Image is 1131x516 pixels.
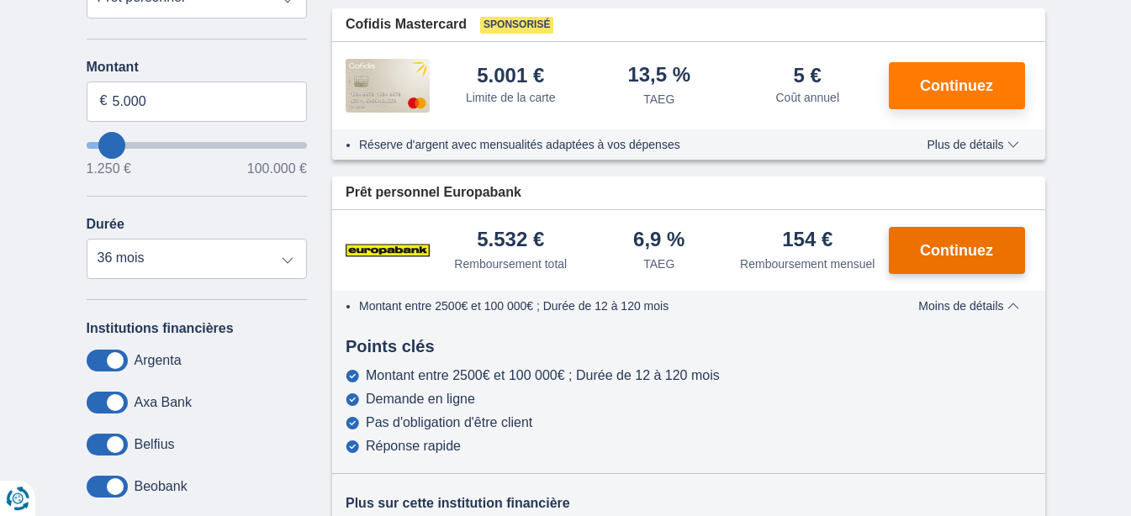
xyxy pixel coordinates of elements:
[366,439,461,454] div: Réponse rapide
[906,299,1031,313] button: Moins de détails
[643,255,674,272] div: TAEG
[782,229,832,252] div: 154 €
[87,217,124,232] label: Durée
[87,321,234,336] label: Institutions financières
[366,415,532,430] div: Pas d'obligation d'être client
[346,183,521,203] span: Prêt personnel Europabank
[135,479,188,494] label: Beobank
[366,368,720,383] div: Montant entre 2500€ et 100 000€ ; Durée de 12 à 120 mois
[100,92,108,111] span: €
[366,392,475,407] div: Demande en ligne
[359,136,878,153] li: Réserve d'argent avec mensualités adaptées à vos dépenses
[477,229,544,252] div: 5.532 €
[359,297,878,314] li: Montant entre 2500€ et 100 000€ ; Durée de 12 à 120 mois
[889,62,1025,109] button: Continuez
[332,334,1045,359] div: Points clés
[480,17,553,34] span: Sponsorisé
[889,227,1025,274] button: Continuez
[87,142,308,149] input: wantToBorrow
[135,437,175,452] label: Belfius
[920,243,993,258] span: Continuez
[346,229,430,271] img: pret personnel Europabank
[927,139,1018,150] span: Plus de détails
[135,353,182,368] label: Argenta
[346,59,430,113] img: pret personnel Cofidis CC
[775,89,839,106] div: Coût annuel
[627,65,690,87] div: 13,5 %
[643,91,674,108] div: TAEG
[477,66,544,86] div: 5.001 €
[920,78,993,93] span: Continuez
[247,162,307,176] span: 100.000 €
[87,60,308,75] label: Montant
[87,162,131,176] span: 1.250 €
[794,66,822,86] div: 5 €
[466,89,556,106] div: Limite de la carte
[135,395,192,410] label: Axa Bank
[346,15,467,34] span: Cofidis Mastercard
[740,255,875,272] div: Remboursement mensuel
[918,300,1018,312] span: Moins de détails
[633,229,684,252] div: 6,9 %
[914,138,1031,151] button: Plus de détails
[454,255,567,272] div: Remboursement total
[346,494,877,513] div: Plus sur cette institution financière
